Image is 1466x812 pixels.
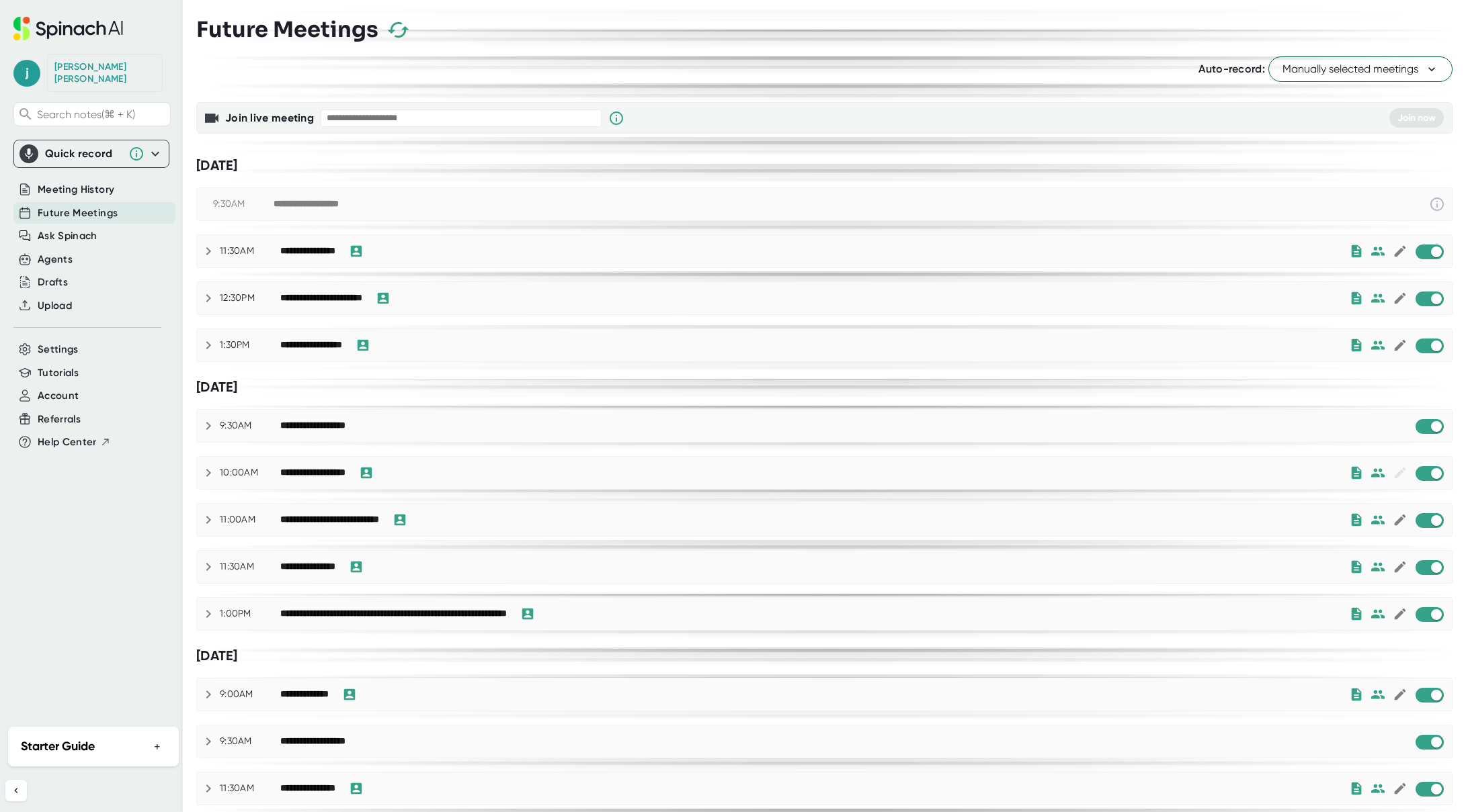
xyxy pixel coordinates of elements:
div: [DATE] [196,379,1453,396]
div: 1:00PM [220,608,280,620]
div: 10:00AM [220,467,280,479]
span: Join now [1397,112,1436,124]
button: Meeting History [38,182,114,197]
button: Tutorials [38,365,79,381]
div: Quick record [19,140,163,167]
button: Ask Spinach [38,228,97,244]
button: Account [38,388,79,404]
button: Future Meetings [38,206,118,221]
span: Search notes (⌘ + K) [37,108,167,121]
b: Join live meeting [225,111,314,124]
h2: Starter Guide [21,737,95,756]
button: Referrals [38,412,81,427]
div: 12:30PM [220,292,280,304]
div: 11:30AM [220,782,280,795]
button: Drafts [38,275,68,290]
div: 11:30AM [220,561,280,573]
button: Agents [38,252,73,267]
div: 9:30AM [213,198,274,210]
div: 9:00AM [220,688,280,701]
button: Manually selected meetings [1268,56,1453,82]
h3: Future Meetings [196,17,378,42]
button: + [149,737,166,756]
div: 11:00AM [220,514,280,526]
span: j [13,60,40,87]
div: 9:30AM [220,420,280,432]
span: Manually selected meetings [1282,61,1438,77]
div: 9:30AM [220,735,280,748]
svg: This event has already passed [1429,196,1445,212]
button: Collapse sidebar [5,780,27,801]
button: Help Center [38,435,111,450]
div: [DATE] [196,157,1453,174]
div: 11:30AM [220,245,280,257]
button: Join now [1389,108,1444,128]
div: [DATE] [196,647,1453,664]
div: Quick record [45,147,122,161]
div: 1:30PM [220,339,280,351]
span: Auto-record: [1198,62,1265,75]
div: Jed Alexander [54,61,155,85]
span: Help Center [38,435,97,450]
button: Upload [38,298,72,314]
button: Settings [38,342,79,357]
